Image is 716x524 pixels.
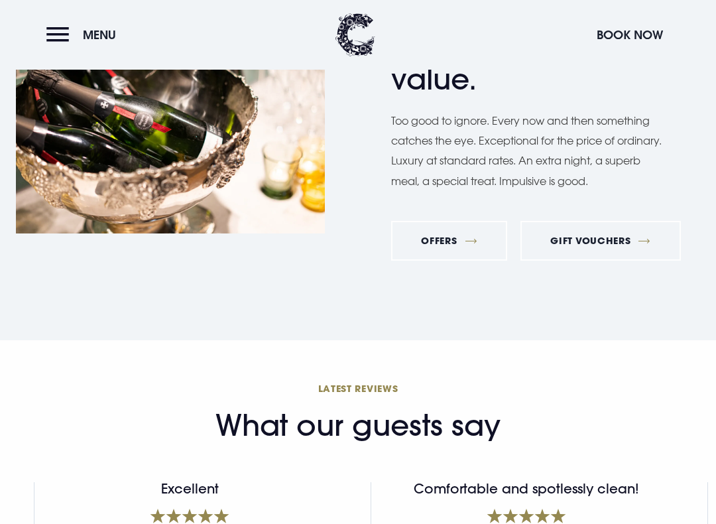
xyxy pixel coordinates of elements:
[520,221,681,261] a: Gift Vouchers
[365,482,688,495] h4: Comfortable and spotlessly clean!
[16,28,325,234] img: Bottles of prosecco in an ice bucket at Clandeboye Lodge in Bangor, Northern Ireland.
[391,221,507,261] a: Offers
[8,382,708,395] h3: LATEST REVIEWS
[28,482,351,495] h4: Excellent
[391,1,650,97] h2: Rare quality. Real value.
[215,408,501,443] h2: What our guests say
[590,21,670,49] button: Book Now
[391,111,663,192] p: Too good to ignore. Every now and then something catches the eye. Exceptional for the price of or...
[335,13,375,56] img: Clandeboye Lodge
[46,21,123,49] button: Menu
[83,27,116,42] span: Menu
